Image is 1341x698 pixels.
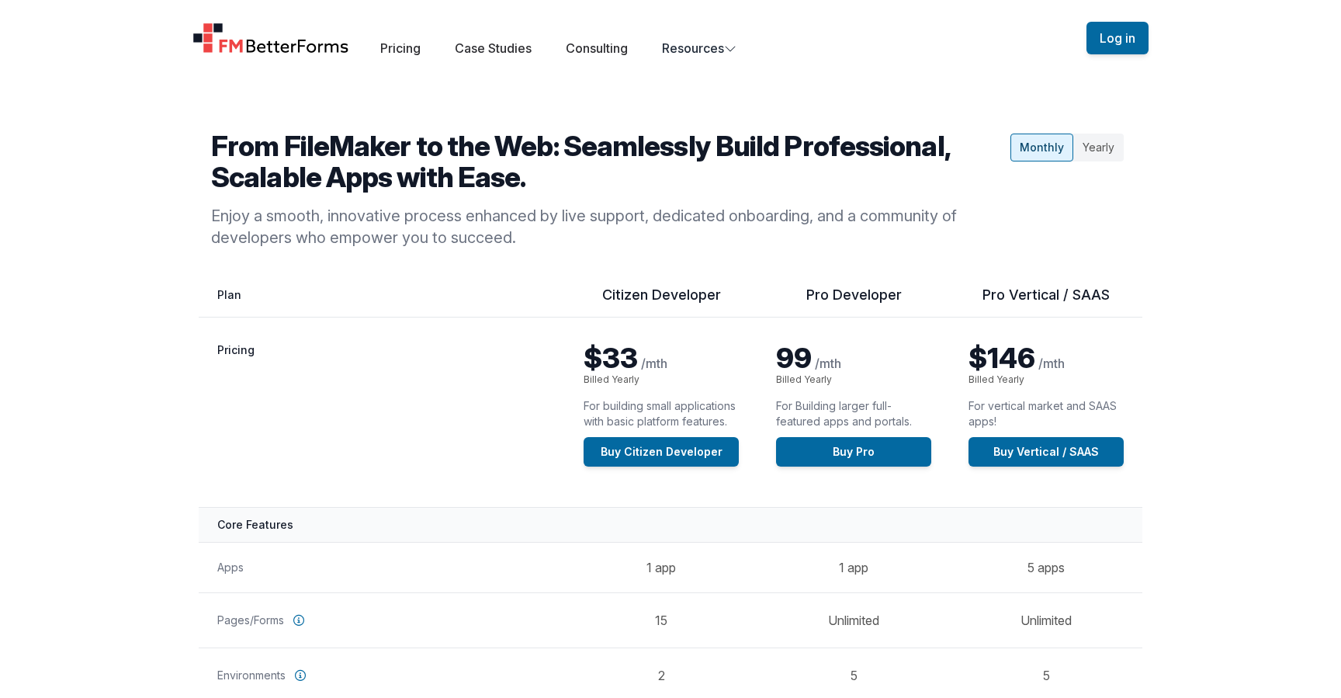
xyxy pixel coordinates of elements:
[950,286,1142,318] th: Pro Vertical / SAAS
[662,39,736,57] button: Resources
[815,356,841,371] span: /mth
[566,40,628,56] a: Consulting
[199,318,565,508] th: Pricing
[584,398,739,429] p: For building small applications with basic platform features.
[776,341,812,375] span: 99
[199,507,1142,542] th: Core Features
[584,373,739,386] p: Billed Yearly
[1038,356,1065,371] span: /mth
[217,288,241,301] span: Plan
[968,398,1124,429] p: For vertical market and SAAS apps!
[950,592,1142,648] td: Unlimited
[776,398,931,429] p: For Building larger full-featured apps and portals.
[950,542,1142,592] td: 5 apps
[757,592,950,648] td: Unlimited
[211,130,1004,193] h2: From FileMaker to the Web: Seamlessly Build Professional, Scalable Apps with Ease.
[968,437,1124,467] a: Buy Vertical / SAAS
[776,373,931,386] p: Billed Yearly
[455,40,532,56] a: Case Studies
[757,286,950,318] th: Pro Developer
[1010,134,1073,161] div: Monthly
[565,286,757,318] th: Citizen Developer
[192,23,349,54] a: Home
[641,356,667,371] span: /mth
[174,19,1167,57] nav: Global
[565,542,757,592] td: 1 app
[968,341,1035,375] span: $146
[211,205,1004,248] p: Enjoy a smooth, innovative process enhanced by live support, dedicated onboarding, and a communit...
[565,592,757,648] td: 15
[757,542,950,592] td: 1 app
[380,40,421,56] a: Pricing
[776,437,931,467] a: Buy Pro
[968,373,1124,386] p: Billed Yearly
[199,592,565,648] th: Pages/Forms
[584,437,739,467] a: Buy Citizen Developer
[1073,134,1124,161] div: Yearly
[199,542,565,592] th: Apps
[584,341,638,375] span: $33
[1086,22,1149,54] button: Log in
